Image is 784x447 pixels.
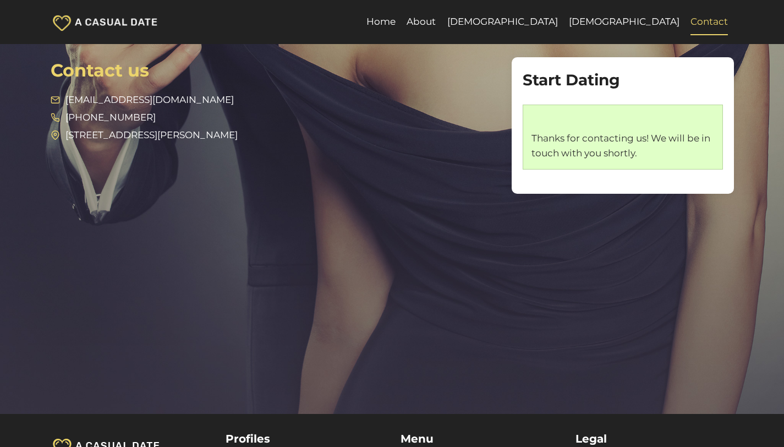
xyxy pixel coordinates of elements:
h5: Profiles [226,430,384,447]
nav: Primary [361,9,734,35]
img: A Casual Date [51,12,161,32]
span: [EMAIL_ADDRESS][DOMAIN_NAME] [65,92,234,107]
h5: Menu [401,430,559,447]
h2: Start Dating [523,68,722,91]
span: [PHONE_NUMBER] [65,110,156,125]
a: About [401,9,441,35]
a: [DEMOGRAPHIC_DATA] [563,9,685,35]
span: [STREET_ADDRESS][PERSON_NAME] [65,128,238,143]
a: [DEMOGRAPHIC_DATA] [441,9,563,35]
p: Thanks for contacting us! We will be in touch with you shortly. [531,131,714,161]
a: Contact [685,9,733,35]
a: Home [361,9,401,35]
h5: Legal [575,430,734,447]
h1: Contact us [51,57,495,84]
